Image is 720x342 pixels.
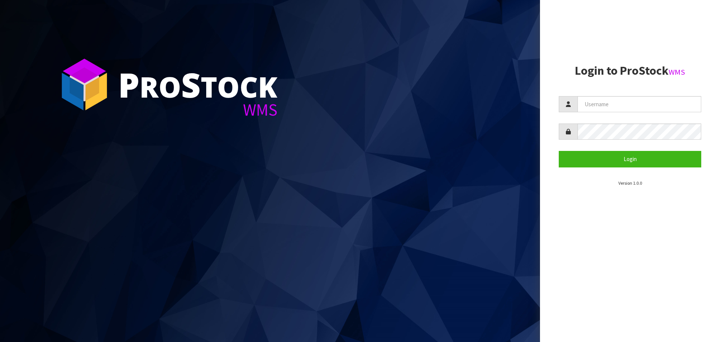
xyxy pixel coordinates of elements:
[118,62,139,107] span: P
[559,151,701,167] button: Login
[618,180,642,186] small: Version 1.0.0
[181,62,201,107] span: S
[559,64,701,77] h2: Login to ProStock
[118,101,277,118] div: WMS
[56,56,112,113] img: ProStock Cube
[577,96,701,112] input: Username
[669,67,685,77] small: WMS
[118,68,277,101] div: ro tock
